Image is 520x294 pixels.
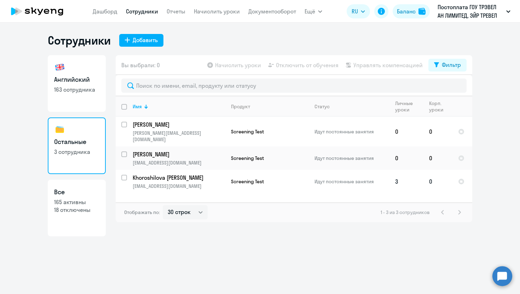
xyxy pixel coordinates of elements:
p: Идут постоянные занятия [314,128,389,135]
a: Сотрудники [126,8,158,15]
div: Имя [133,103,225,110]
a: Khoroshilova [PERSON_NAME][EMAIL_ADDRESS][DOMAIN_NAME] [133,174,225,189]
a: [PERSON_NAME][EMAIL_ADDRESS][DOMAIN_NAME] [133,150,225,166]
td: 0 [423,170,452,193]
div: Имя [133,103,142,110]
button: RU [347,4,370,18]
p: Идут постоянные занятия [314,178,389,185]
a: Документооборот [248,8,296,15]
td: 0 [389,146,423,170]
div: Корп. уроки [429,100,446,113]
a: Все165 активны18 отключены [48,180,106,236]
td: 0 [423,146,452,170]
h3: Остальные [54,137,99,146]
p: 3 сотрудника [54,148,99,156]
p: Khoroshilova [PERSON_NAME] [133,174,225,181]
div: Статус [314,103,330,110]
a: Английский163 сотрудника [48,55,106,112]
img: balance [418,8,426,15]
p: Постоплата ГОУ ТРЭВЕЛ АН ЛИМИТЕД, ЭЙР ТРЕВЕЛ ТЕХНОЛОДЖИС, ООО [438,3,503,20]
div: Продукт [231,103,250,110]
button: Балансbalance [393,4,430,18]
span: Screening Test [231,128,264,135]
p: [EMAIL_ADDRESS][DOMAIN_NAME] [133,183,225,189]
button: Постоплата ГОУ ТРЭВЕЛ АН ЛИМИТЕД, ЭЙР ТРЕВЕЛ ТЕХНОЛОДЖИС, ООО [434,3,514,20]
span: 1 - 3 из 3 сотрудников [381,209,430,215]
span: Screening Test [231,178,264,185]
p: 18 отключены [54,206,99,214]
span: Ещё [305,7,315,16]
h1: Сотрудники [48,33,111,47]
a: Начислить уроки [194,8,240,15]
div: Личные уроки [395,100,423,113]
div: Фильтр [442,60,461,69]
input: Поиск по имени, email, продукту или статусу [121,79,467,93]
button: Фильтр [428,59,467,71]
span: Screening Test [231,155,264,161]
a: Остальные3 сотрудника [48,117,106,174]
span: RU [352,7,358,16]
img: english [54,62,65,73]
span: Вы выбрали: 0 [121,61,160,69]
p: [PERSON_NAME] [133,150,225,158]
p: 163 сотрудника [54,86,99,93]
div: Личные уроки [395,100,417,113]
td: 3 [389,170,423,193]
td: 0 [389,117,423,146]
p: [EMAIL_ADDRESS][DOMAIN_NAME] [133,160,225,166]
img: others [54,124,65,135]
div: Продукт [231,103,308,110]
p: Идут постоянные занятия [314,155,389,161]
p: [PERSON_NAME][EMAIL_ADDRESS][DOMAIN_NAME] [133,130,225,143]
div: Статус [314,103,389,110]
h3: Все [54,188,99,197]
p: 165 активны [54,198,99,206]
div: Корп. уроки [429,100,452,113]
div: Баланс [397,7,416,16]
td: 0 [423,117,452,146]
a: Отчеты [167,8,185,15]
a: Дашборд [93,8,117,15]
a: [PERSON_NAME][PERSON_NAME][EMAIL_ADDRESS][DOMAIN_NAME] [133,121,225,143]
span: Отображать по: [124,209,160,215]
button: Ещё [305,4,322,18]
h3: Английский [54,75,99,84]
p: [PERSON_NAME] [133,121,225,128]
button: Добавить [119,34,163,47]
div: Добавить [133,36,158,44]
